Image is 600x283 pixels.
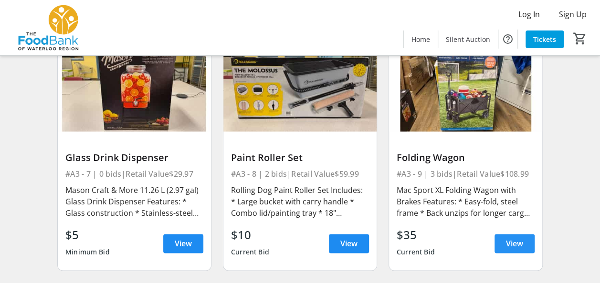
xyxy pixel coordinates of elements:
[58,46,211,132] img: Glass Drink Dispenser
[506,238,523,249] span: View
[397,152,535,163] div: Folding Wagon
[65,184,203,219] div: Mason Craft & More 11.26 L (2.97 gal) Glass Drink Dispenser Features: * Glass construction * Stai...
[223,46,377,132] img: Paint Roller Set
[6,4,91,51] img: The Food Bank of Waterloo Region's Logo
[231,167,369,181] div: #A3 - 8 | 2 bids | Retail Value $59.99
[404,30,438,48] a: Home
[231,152,369,163] div: Paint Roller Set
[411,34,430,44] span: Home
[571,30,589,47] button: Cart
[526,30,564,48] a: Tickets
[498,30,517,49] button: Help
[559,9,587,20] span: Sign Up
[533,34,556,44] span: Tickets
[231,184,369,219] div: Rolling Dog Paint Roller Set Includes: * Large bucket with carry handle * Combo lid/painting tray...
[397,226,435,243] div: $35
[340,238,358,249] span: View
[389,46,542,132] img: Folding Wagon
[511,7,547,22] button: Log In
[397,167,535,181] div: #A3 - 9 | 3 bids | Retail Value $108.99
[518,9,540,20] span: Log In
[438,30,498,48] a: Silent Auction
[397,243,435,261] div: Current Bid
[65,167,203,181] div: #A3 - 7 | 0 bids | Retail Value $29.97
[175,238,192,249] span: View
[65,226,110,243] div: $5
[163,234,203,253] a: View
[65,243,110,261] div: Minimum Bid
[329,234,369,253] a: View
[231,243,269,261] div: Current Bid
[551,7,594,22] button: Sign Up
[65,152,203,163] div: Glass Drink Dispenser
[397,184,535,219] div: Mac Sport XL Folding Wagon with Brakes Features: * Easy-fold, steel frame * Back unzips for longe...
[231,226,269,243] div: $10
[495,234,535,253] a: View
[446,34,490,44] span: Silent Auction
